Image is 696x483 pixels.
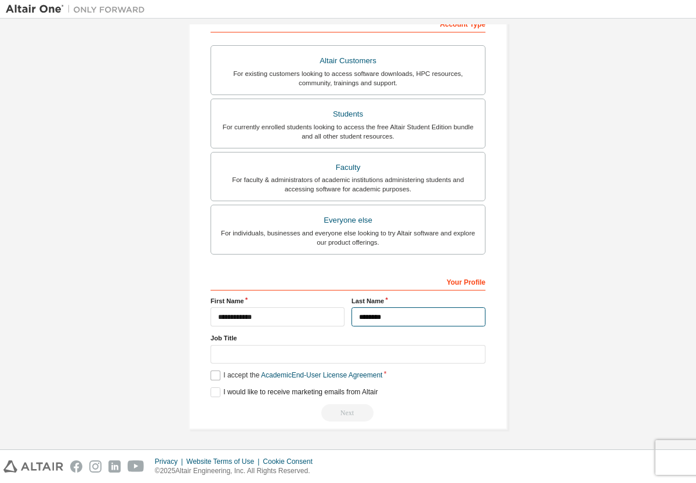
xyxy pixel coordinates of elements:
img: youtube.svg [128,460,144,473]
div: Website Terms of Use [186,457,263,466]
label: First Name [211,296,345,306]
div: Read and acccept EULA to continue [211,404,485,422]
div: Students [218,106,478,122]
div: For existing customers looking to access software downloads, HPC resources, community, trainings ... [218,69,478,88]
img: instagram.svg [89,460,101,473]
div: Cookie Consent [263,457,319,466]
a: Academic End-User License Agreement [261,371,382,379]
p: © 2025 Altair Engineering, Inc. All Rights Reserved. [155,466,320,476]
img: altair_logo.svg [3,460,63,473]
div: Everyone else [218,212,478,228]
div: For currently enrolled students looking to access the free Altair Student Edition bundle and all ... [218,122,478,141]
label: I accept the [211,371,382,380]
img: linkedin.svg [108,460,121,473]
label: I would like to receive marketing emails from Altair [211,387,378,397]
img: Altair One [6,3,151,15]
div: Faculty [218,159,478,176]
div: For faculty & administrators of academic institutions administering students and accessing softwa... [218,175,478,194]
img: facebook.svg [70,460,82,473]
label: Job Title [211,333,485,343]
div: Your Profile [211,272,485,290]
div: Privacy [155,457,186,466]
div: Altair Customers [218,53,478,69]
label: Last Name [351,296,485,306]
div: For individuals, businesses and everyone else looking to try Altair software and explore our prod... [218,228,478,247]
